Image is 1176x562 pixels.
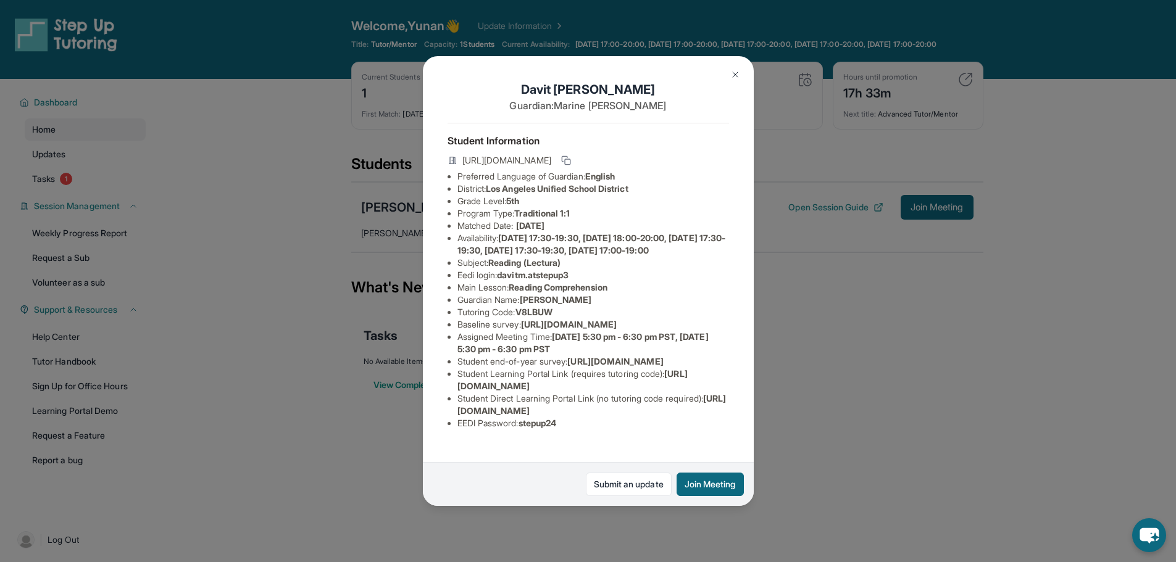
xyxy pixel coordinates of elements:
[486,183,628,194] span: Los Angeles Unified School District
[457,232,729,257] li: Availability:
[457,355,729,368] li: Student end-of-year survey :
[448,98,729,113] p: Guardian: Marine [PERSON_NAME]
[457,294,729,306] li: Guardian Name :
[497,270,569,280] span: davitm.atstepup3
[457,257,729,269] li: Subject :
[457,207,729,220] li: Program Type:
[457,269,729,281] li: Eedi login :
[515,307,553,317] span: V8LBUW
[457,306,729,318] li: Tutoring Code :
[520,294,592,305] span: [PERSON_NAME]
[559,153,573,168] button: Copy link
[730,70,740,80] img: Close Icon
[677,473,744,496] button: Join Meeting
[509,282,607,292] span: Reading Comprehension
[519,418,557,428] span: stepup24
[457,281,729,294] li: Main Lesson :
[1132,518,1166,552] button: chat-button
[585,171,615,181] span: English
[457,195,729,207] li: Grade Level:
[514,208,570,218] span: Traditional 1:1
[586,473,672,496] a: Submit an update
[457,318,729,331] li: Baseline survey :
[567,356,663,366] span: [URL][DOMAIN_NAME]
[457,392,729,417] li: Student Direct Learning Portal Link (no tutoring code required) :
[516,220,544,231] span: [DATE]
[457,331,729,355] li: Assigned Meeting Time :
[457,368,729,392] li: Student Learning Portal Link (requires tutoring code) :
[488,257,561,268] span: Reading (Lectura)
[462,154,551,167] span: [URL][DOMAIN_NAME]
[457,233,726,255] span: [DATE] 17:30-19:30, [DATE] 18:00-20:00, [DATE] 17:30-19:30, [DATE] 17:30-19:30, [DATE] 17:00-19:00
[457,331,709,354] span: [DATE] 5:30 pm - 6:30 pm PST, [DATE] 5:30 pm - 6:30 pm PST
[448,81,729,98] h1: Davit [PERSON_NAME]
[448,133,729,148] h4: Student Information
[457,183,729,195] li: District:
[457,220,729,232] li: Matched Date:
[457,170,729,183] li: Preferred Language of Guardian:
[506,196,519,206] span: 5th
[521,319,617,329] span: [URL][DOMAIN_NAME]
[457,417,729,429] li: EEDI Password :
